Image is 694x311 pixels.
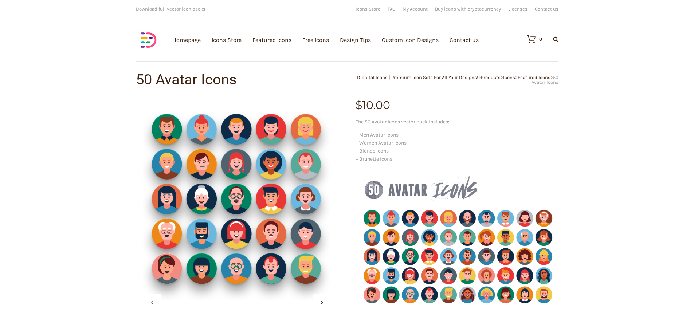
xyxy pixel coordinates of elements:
[532,75,558,85] span: 50 Avatar Icons
[403,7,428,11] a: My Account
[503,75,515,80] a: Icons
[518,75,550,80] a: Featured Icons
[481,75,501,80] a: Products
[539,37,542,42] div: 0
[136,72,347,87] h1: 50 Avatar Icons
[388,7,395,11] a: FAQ
[357,75,478,80] a: Dighital Icons | Premium Icon Sets For All Your Designs!
[136,100,339,303] img: 50-avatar-user-profile-icons2
[435,7,501,11] a: Buy icons with cryptocurrency
[508,7,528,11] a: Licenses
[356,7,380,11] a: Icons Store
[519,35,542,43] a: 0
[356,98,390,112] bdi: 10.00
[136,6,205,12] span: Download full vector icon packs
[356,98,362,112] span: $
[535,7,558,11] a: Contact us
[347,75,558,84] div: > > > >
